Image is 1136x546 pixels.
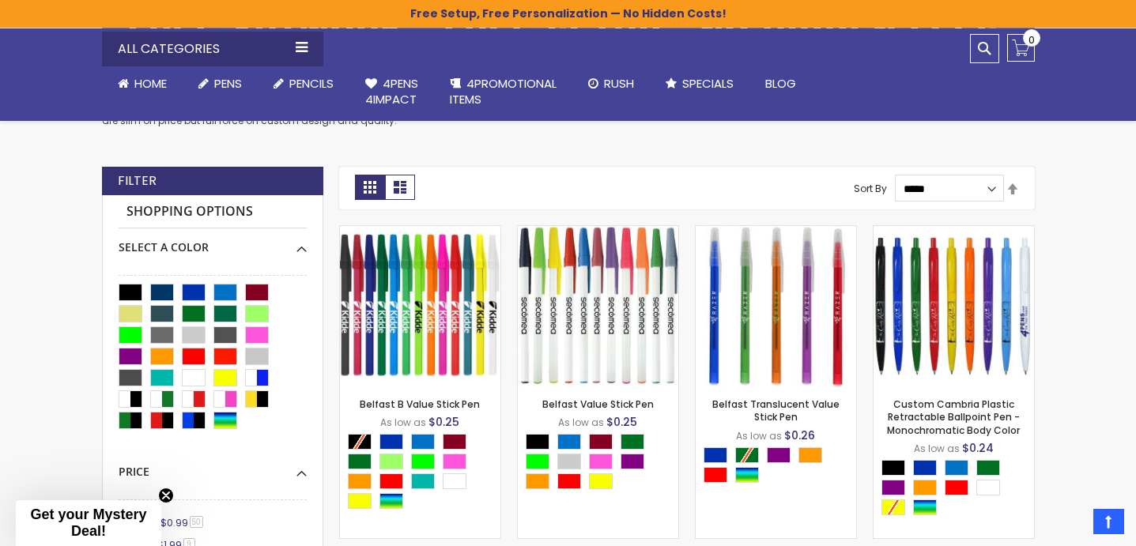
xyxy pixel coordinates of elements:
[102,66,183,101] a: Home
[881,460,1034,519] div: Select A Color
[379,493,403,509] div: Assorted
[360,397,480,411] a: Belfast B Value Stick Pen
[526,434,549,450] div: Black
[589,434,613,450] div: Burgundy
[348,493,372,509] div: Yellow
[190,516,203,528] span: 50
[704,447,856,487] div: Select A Color
[411,454,435,469] div: Lime Green
[348,434,500,513] div: Select A Color
[945,480,968,495] div: Red
[749,66,812,101] a: Blog
[450,75,557,107] span: 4PROMOTIONAL ITEMS
[976,480,1000,495] div: White
[158,488,174,503] button: Close teaser
[887,397,1020,436] a: Custom Cambria Plastic Retractable Ballpoint Pen - Monochromatic Body Color
[696,226,856,386] img: Belfast Translucent Value Stick Pen
[913,460,937,476] div: Blue
[945,460,968,476] div: Blue Light
[874,225,1034,239] a: Custom Cambria Plastic Retractable Ballpoint Pen - Monochromatic Body Color
[102,32,323,66] div: All Categories
[411,434,435,450] div: Blue Light
[606,414,637,430] span: $0.25
[542,397,654,411] a: Belfast Value Stick Pen
[913,480,937,495] div: Orange
[348,473,372,489] div: Orange
[443,454,466,469] div: Pink
[696,225,856,239] a: Belfast Translucent Value Stick Pen
[784,427,815,443] span: $0.26
[134,75,167,92] span: Home
[604,75,634,92] span: Rush
[119,228,307,255] div: Select A Color
[914,442,960,455] span: As low as
[380,416,426,429] span: As low as
[704,447,727,463] div: Blue
[348,454,372,469] div: Green
[557,454,581,469] div: Grey Light
[526,454,549,469] div: Lime Green
[411,473,435,489] div: Teal
[434,66,572,118] a: 4PROMOTIONALITEMS
[518,226,678,386] img: Belfast Value Stick Pen
[621,434,644,450] div: Green
[119,195,307,229] strong: Shopping Options
[572,66,650,101] a: Rush
[289,75,334,92] span: Pencils
[557,473,581,489] div: Red
[589,473,613,489] div: Yellow
[340,226,500,386] img: Belfast B Value Stick Pen
[428,414,459,430] span: $0.25
[443,473,466,489] div: White
[518,225,678,239] a: Belfast Value Stick Pen
[712,397,840,424] a: Belfast Translucent Value Stick Pen
[443,434,466,450] div: Burgundy
[526,473,549,489] div: Orange
[798,447,822,463] div: Orange
[349,66,434,118] a: 4Pens4impact
[355,175,385,200] strong: Grid
[160,516,188,529] span: $0.99
[913,499,937,515] div: Assorted
[1006,503,1136,546] iframe: Google Customer Reviews
[589,454,613,469] div: Pink
[214,75,242,92] span: Pens
[379,434,403,450] div: Blue
[621,454,644,469] div: Purple
[650,66,749,101] a: Specials
[767,447,791,463] div: Purple
[118,172,157,190] strong: Filter
[558,416,604,429] span: As low as
[976,460,1000,476] div: Green
[379,454,403,469] div: Green Light
[765,75,796,92] span: Blog
[735,467,759,483] div: Assorted
[16,500,161,546] div: Get your Mystery Deal!Close teaser
[1028,32,1035,47] span: 0
[557,434,581,450] div: Blue Light
[881,480,905,495] div: Purple
[258,66,349,101] a: Pencils
[874,226,1034,386] img: Custom Cambria Plastic Retractable Ballpoint Pen - Monochromatic Body Color
[119,453,307,480] div: Price
[962,440,994,456] span: $0.24
[1007,34,1035,62] a: 0
[704,467,727,483] div: Red
[365,75,418,107] span: 4Pens 4impact
[526,434,678,493] div: Select A Color
[340,225,500,239] a: Belfast B Value Stick Pen
[736,429,782,442] span: As low as
[881,460,905,476] div: Black
[183,66,258,101] a: Pens
[30,506,146,539] span: Get your Mystery Deal!
[854,182,887,195] label: Sort By
[682,75,734,92] span: Specials
[123,516,209,529] a: $0.00-$0.9950
[379,473,403,489] div: Red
